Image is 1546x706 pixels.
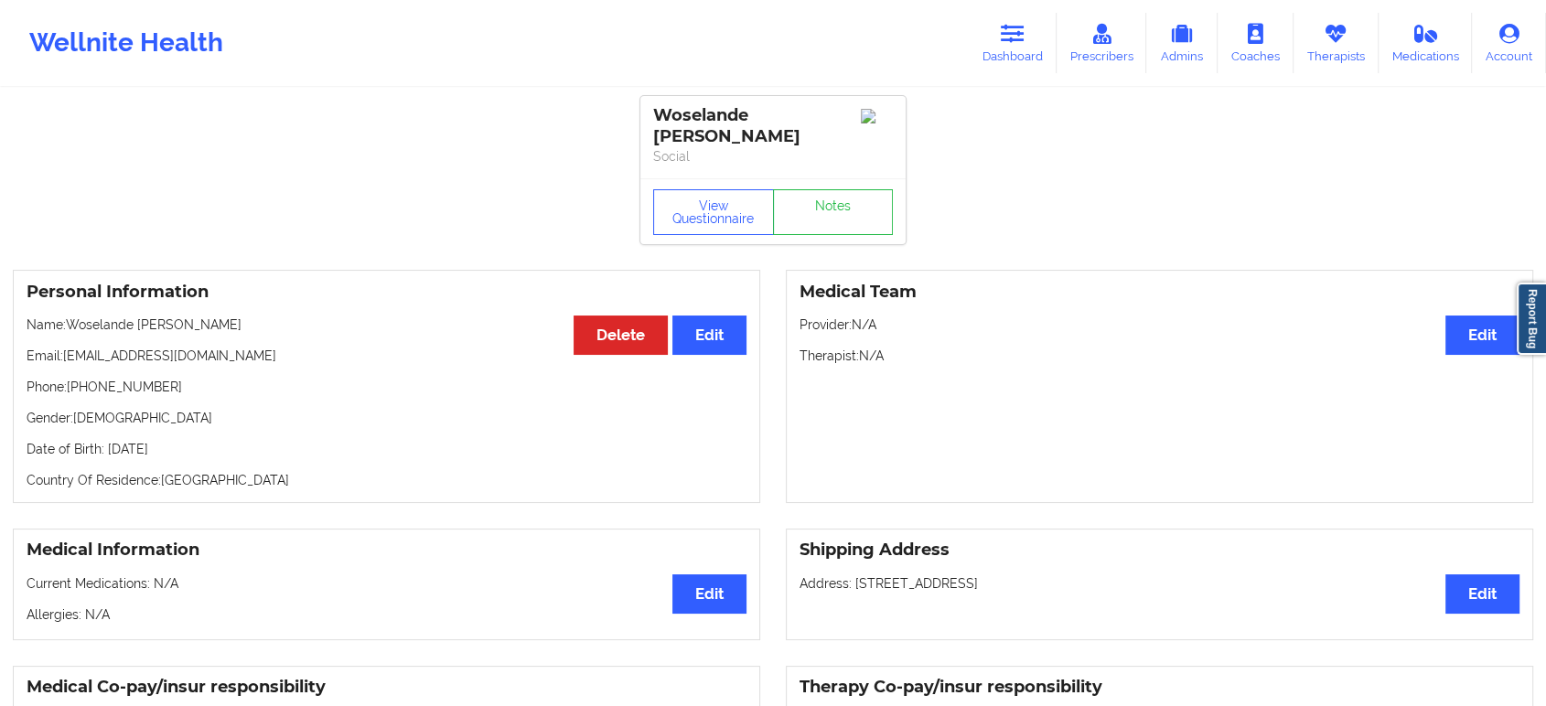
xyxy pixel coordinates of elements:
p: Address: [STREET_ADDRESS] [800,574,1519,593]
a: Prescribers [1057,13,1147,73]
button: Edit [672,316,746,355]
a: Account [1472,13,1546,73]
p: Name: Woselande [PERSON_NAME] [27,316,746,334]
button: Edit [672,574,746,614]
h3: Personal Information [27,282,746,303]
h3: Medical Information [27,540,746,561]
button: View Questionnaire [653,189,774,235]
p: Phone: [PHONE_NUMBER] [27,378,746,396]
a: Therapists [1294,13,1379,73]
p: Current Medications: N/A [27,574,746,593]
button: Edit [1445,574,1519,614]
p: Email: [EMAIL_ADDRESS][DOMAIN_NAME] [27,347,746,365]
div: Woselande [PERSON_NAME] [653,105,893,147]
h3: Shipping Address [800,540,1519,561]
a: Report Bug [1517,283,1546,355]
a: Notes [773,189,894,235]
button: Delete [574,316,668,355]
p: Provider: N/A [800,316,1519,334]
p: Date of Birth: [DATE] [27,440,746,458]
h3: Therapy Co-pay/insur responsibility [800,677,1519,698]
button: Edit [1445,316,1519,355]
p: Gender: [DEMOGRAPHIC_DATA] [27,409,746,427]
h3: Medical Co-pay/insur responsibility [27,677,746,698]
a: Coaches [1218,13,1294,73]
p: Therapist: N/A [800,347,1519,365]
p: Social [653,147,893,166]
a: Dashboard [969,13,1057,73]
a: Admins [1146,13,1218,73]
p: Allergies: N/A [27,605,746,624]
h3: Medical Team [800,282,1519,303]
a: Medications [1379,13,1473,73]
p: Country Of Residence: [GEOGRAPHIC_DATA] [27,471,746,489]
img: Image%2Fplaceholer-image.png [861,109,893,123]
